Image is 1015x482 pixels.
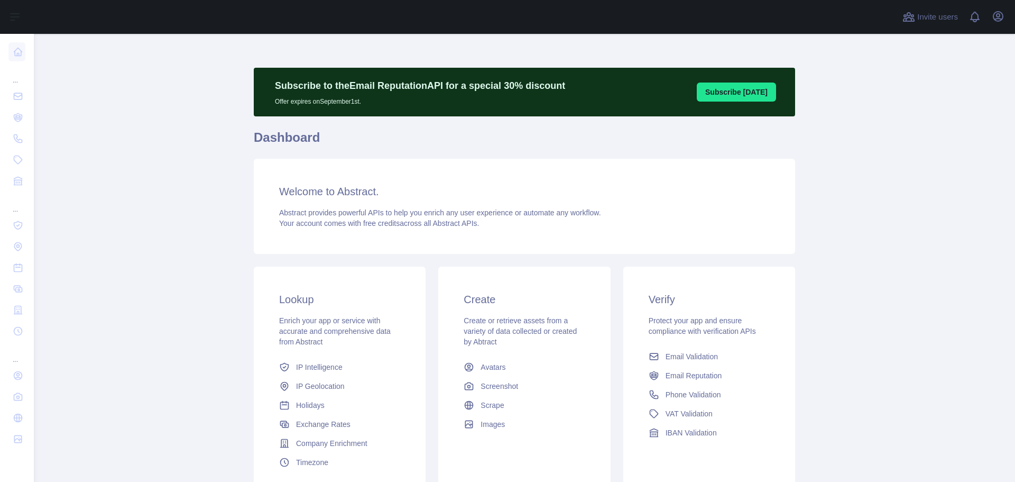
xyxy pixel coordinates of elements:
[666,389,721,400] span: Phone Validation
[8,63,25,85] div: ...
[481,419,505,430] span: Images
[666,428,717,438] span: IBAN Validation
[459,396,589,415] a: Scrape
[275,396,404,415] a: Holidays
[296,362,343,372] span: IP Intelligence
[279,292,400,307] h3: Lookup
[697,83,776,102] button: Subscribe [DATE]
[279,208,601,217] span: Abstract provides powerful APIs to help you enrich any user experience or automate any workflow.
[363,219,400,228] span: free credits
[644,404,774,423] a: VAT Validation
[296,400,325,411] span: Holidays
[275,358,404,377] a: IP Intelligence
[459,415,589,434] a: Images
[275,434,404,453] a: Company Enrichment
[464,316,577,346] span: Create or retrieve assets from a variety of data collected or created by Abtract
[296,419,350,430] span: Exchange Rates
[254,129,795,154] h1: Dashboard
[481,362,505,372] span: Avatars
[644,366,774,385] a: Email Reputation
[279,316,391,346] span: Enrich your app or service with accurate and comprehensive data from Abstract
[8,343,25,364] div: ...
[649,292,770,307] h3: Verify
[481,400,504,411] span: Scrape
[296,457,328,468] span: Timezone
[275,78,565,93] p: Subscribe to the Email Reputation API for a special 30 % discount
[900,8,960,25] button: Invite users
[481,381,518,392] span: Screenshot
[459,358,589,377] a: Avatars
[644,423,774,442] a: IBAN Validation
[917,11,958,23] span: Invite users
[275,377,404,396] a: IP Geolocation
[649,316,756,335] span: Protect your app and ensure compliance with verification APIs
[275,453,404,472] a: Timezone
[8,193,25,214] div: ...
[459,377,589,396] a: Screenshot
[464,292,585,307] h3: Create
[296,438,367,449] span: Company Enrichment
[666,370,722,381] span: Email Reputation
[666,408,713,419] span: VAT Validation
[666,351,718,362] span: Email Validation
[279,184,770,199] h3: Welcome to Abstract.
[644,385,774,404] a: Phone Validation
[275,93,565,106] p: Offer expires on September 1st.
[279,219,479,228] span: Your account comes with across all Abstract APIs.
[275,415,404,434] a: Exchange Rates
[644,347,774,366] a: Email Validation
[296,381,345,392] span: IP Geolocation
